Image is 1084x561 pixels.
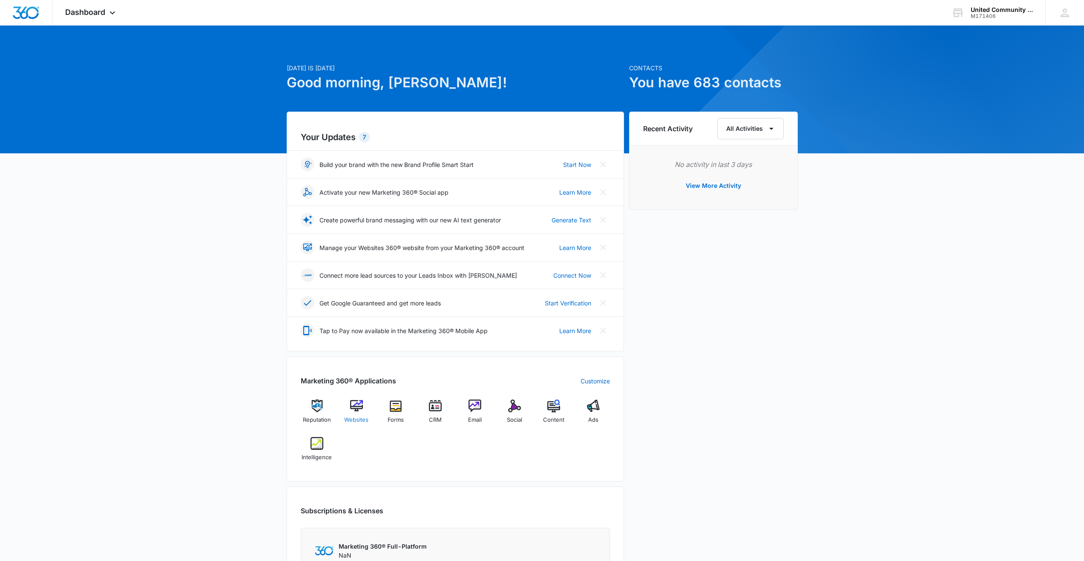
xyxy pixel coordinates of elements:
[468,416,482,424] span: Email
[643,159,784,170] p: No activity in last 3 days
[287,63,624,72] p: [DATE] is [DATE]
[643,124,693,134] h6: Recent Activity
[301,376,396,386] h2: Marketing 360® Applications
[717,118,784,139] button: All Activities
[552,216,591,224] a: Generate Text
[596,296,610,310] button: Close
[596,241,610,254] button: Close
[459,400,492,430] a: Email
[319,160,474,169] p: Build your brand with the new Brand Profile Smart Start
[577,400,610,430] a: Ads
[596,324,610,337] button: Close
[559,188,591,197] a: Learn More
[596,268,610,282] button: Close
[302,453,332,462] span: Intelligence
[388,416,404,424] span: Forms
[538,400,570,430] a: Content
[596,158,610,171] button: Close
[301,506,383,516] h2: Subscriptions & Licenses
[359,132,370,142] div: 7
[319,243,524,252] p: Manage your Websites 360® website from your Marketing 360® account
[419,400,452,430] a: CRM
[971,6,1033,13] div: account name
[301,437,334,468] a: Intelligence
[507,416,522,424] span: Social
[545,299,591,308] a: Start Verification
[339,542,427,560] div: NaN
[319,216,501,224] p: Create powerful brand messaging with our new AI text generator
[677,175,750,196] button: View More Activity
[340,400,373,430] a: Websites
[581,377,610,386] a: Customize
[629,63,798,72] p: Contacts
[971,13,1033,19] div: account id
[344,416,368,424] span: Websites
[319,299,441,308] p: Get Google Guaranteed and get more leads
[553,271,591,280] a: Connect Now
[429,416,442,424] span: CRM
[559,243,591,252] a: Learn More
[287,72,624,93] h1: Good morning, [PERSON_NAME]!
[588,416,598,424] span: Ads
[65,8,105,17] span: Dashboard
[563,160,591,169] a: Start Now
[498,400,531,430] a: Social
[543,416,564,424] span: Content
[319,188,449,197] p: Activate your new Marketing 360® Social app
[319,326,488,335] p: Tap to Pay now available in the Marketing 360® Mobile App
[559,326,591,335] a: Learn More
[596,213,610,227] button: Close
[629,72,798,93] h1: You have 683 contacts
[315,546,334,555] img: Marketing 360 Logo
[301,131,610,144] h2: Your Updates
[380,400,412,430] a: Forms
[596,185,610,199] button: Close
[339,542,427,551] p: Marketing 360® Full-Platform
[301,400,334,430] a: Reputation
[319,271,517,280] p: Connect more lead sources to your Leads Inbox with [PERSON_NAME]
[303,416,331,424] span: Reputation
